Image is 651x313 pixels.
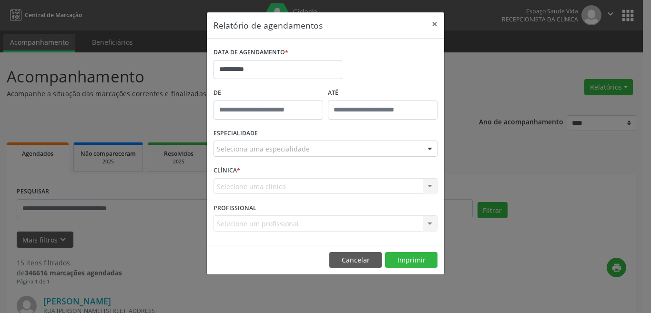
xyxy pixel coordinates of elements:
h5: Relatório de agendamentos [214,19,323,31]
label: DATA DE AGENDAMENTO [214,45,288,60]
button: Close [425,12,444,36]
label: ATÉ [328,86,437,101]
span: Seleciona uma especialidade [217,144,310,154]
label: PROFISSIONAL [214,201,256,215]
label: ESPECIALIDADE [214,126,258,141]
button: Cancelar [329,252,382,268]
label: CLÍNICA [214,163,240,178]
button: Imprimir [385,252,437,268]
label: De [214,86,323,101]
